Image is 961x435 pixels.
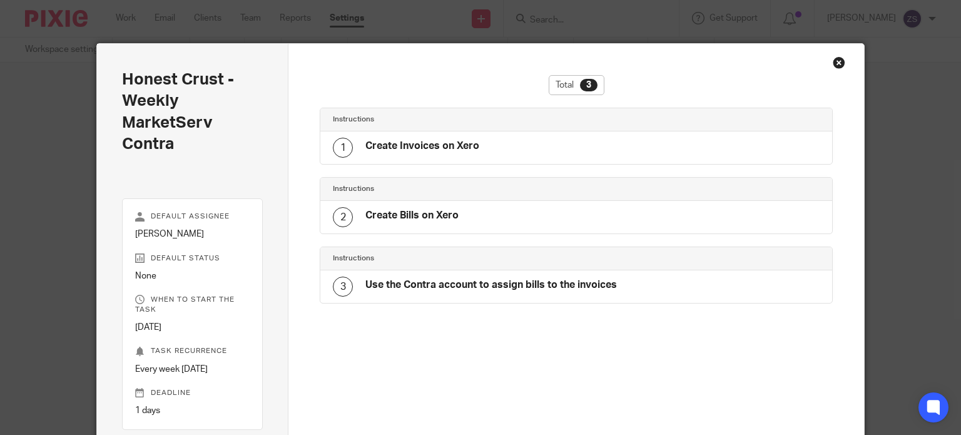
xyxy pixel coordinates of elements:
[580,79,597,91] div: 3
[135,295,250,315] p: When to start the task
[122,69,263,155] h2: Honest Crust - Weekly MarketServ Contra
[333,207,353,227] div: 2
[135,270,250,282] p: None
[333,184,576,194] h4: Instructions
[135,228,250,240] p: [PERSON_NAME]
[365,140,479,153] h4: Create Invoices on Xero
[333,115,576,125] h4: Instructions
[135,388,250,398] p: Deadline
[135,346,250,356] p: Task recurrence
[333,253,576,264] h4: Instructions
[135,212,250,222] p: Default assignee
[135,363,250,376] p: Every week [DATE]
[333,138,353,158] div: 1
[549,75,604,95] div: Total
[135,404,250,417] p: 1 days
[365,209,459,222] h4: Create Bills on Xero
[135,321,250,334] p: [DATE]
[833,56,845,69] div: Close this dialog window
[365,279,617,292] h4: Use the Contra account to assign bills to the invoices
[135,253,250,264] p: Default status
[333,277,353,297] div: 3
